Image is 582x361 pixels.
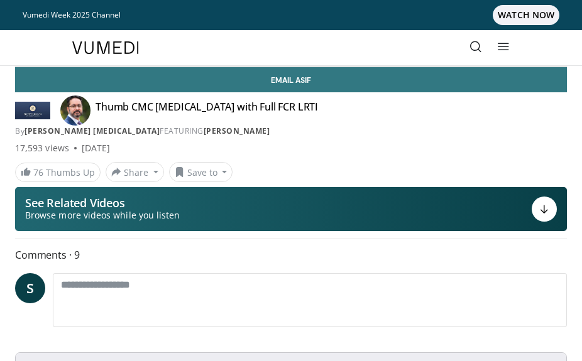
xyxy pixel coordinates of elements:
span: 17,593 views [15,142,69,154]
a: Vumedi Week 2025 ChannelWATCH NOW [23,5,559,25]
span: Comments 9 [15,247,567,263]
a: S [15,273,45,303]
div: [DATE] [82,142,110,154]
img: VuMedi Logo [72,41,139,54]
img: Rothman Hand Surgery [15,100,50,121]
span: WATCH NOW [493,5,559,25]
a: [PERSON_NAME] [204,126,270,136]
span: Browse more videos while you listen [25,209,180,222]
a: [PERSON_NAME] [MEDICAL_DATA] [25,126,160,136]
button: See Related Videos Browse more videos while you listen [15,187,567,231]
a: 76 Thumbs Up [15,163,101,182]
h4: Thumb CMC [MEDICAL_DATA] with Full FCR LRTI [96,100,318,121]
div: By FEATURING [15,126,567,137]
p: See Related Videos [25,197,180,209]
button: Share [106,162,164,182]
a: Email Asif [15,67,567,92]
img: Avatar [60,95,91,126]
span: 76 [33,166,43,178]
button: Save to [169,162,233,182]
